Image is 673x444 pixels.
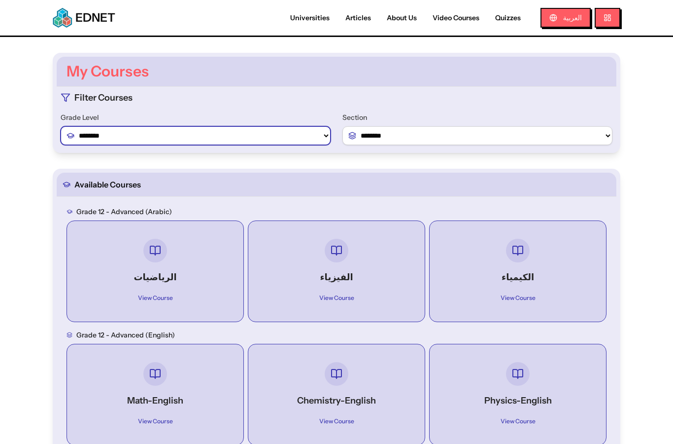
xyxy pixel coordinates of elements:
[282,13,337,23] a: Universities
[53,8,72,28] img: EDNET
[75,10,115,26] span: EDNET
[75,352,236,437] a: Math-EnglishView Course
[67,63,606,80] h1: My Courses
[74,179,141,190] span: Available Courses
[379,13,425,23] a: About Us
[256,352,417,437] a: Chemistry-EnglishView Course
[487,13,529,23] a: Quizzes
[76,207,172,217] h3: Grade 12 - advanced (Arabic)
[85,394,226,407] h4: Math-English
[447,394,588,407] h4: Physics-English
[53,8,115,28] a: EDNETEDNET
[313,415,360,427] span: View Course
[313,292,360,304] span: View Course
[256,229,417,314] a: الفيزياءView Course
[495,292,541,304] span: View Course
[437,229,598,314] a: الكيمياءView Course
[74,91,133,105] h2: Filter Courses
[437,352,598,437] a: Physics-EnglishView Course
[495,415,541,427] span: View Course
[132,415,179,427] span: View Course
[61,112,331,122] label: Grade Level
[132,292,179,304] span: View Course
[266,394,407,407] h4: Chemistry-English
[342,112,612,122] label: Section
[540,8,591,28] button: العربية
[266,270,407,284] h4: الفيزياء
[425,13,487,23] a: Video Courses
[85,270,226,284] h4: الرياضيات
[337,13,379,23] a: Articles
[447,270,588,284] h4: الكيمياء
[75,229,236,314] a: الرياضياتView Course
[76,330,175,340] h3: Grade 12 - advanced (English)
